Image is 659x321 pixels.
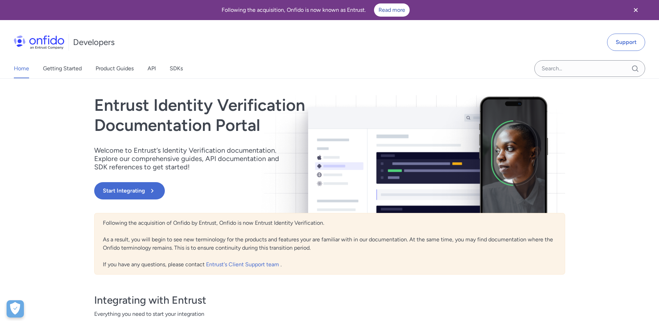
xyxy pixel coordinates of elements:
button: Close banner [623,1,649,19]
a: Home [14,59,29,78]
a: Entrust's Client Support team [206,261,280,268]
button: Open Preferences [7,300,24,318]
h1: Developers [73,37,115,48]
svg: Close banner [632,6,640,14]
a: Product Guides [96,59,134,78]
input: Onfido search input field [534,60,645,77]
button: Start Integrating [94,182,165,199]
h1: Entrust Identity Verification Documentation Portal [94,95,424,135]
img: Onfido Logo [14,35,64,49]
a: API [148,59,156,78]
h3: Integrating with Entrust [94,293,565,307]
div: Following the acquisition, Onfido is now known as Entrust. [8,3,623,17]
a: Start Integrating [94,182,424,199]
a: Getting Started [43,59,82,78]
div: Cookie Preferences [7,300,24,318]
p: Welcome to Entrust’s Identity Verification documentation. Explore our comprehensive guides, API d... [94,146,288,171]
a: SDKs [170,59,183,78]
span: Everything you need to start your integration [94,310,565,318]
div: Following the acquisition of Onfido by Entrust, Onfido is now Entrust Identity Verification. As a... [94,213,565,275]
a: Support [607,34,645,51]
a: Read more [374,3,410,17]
